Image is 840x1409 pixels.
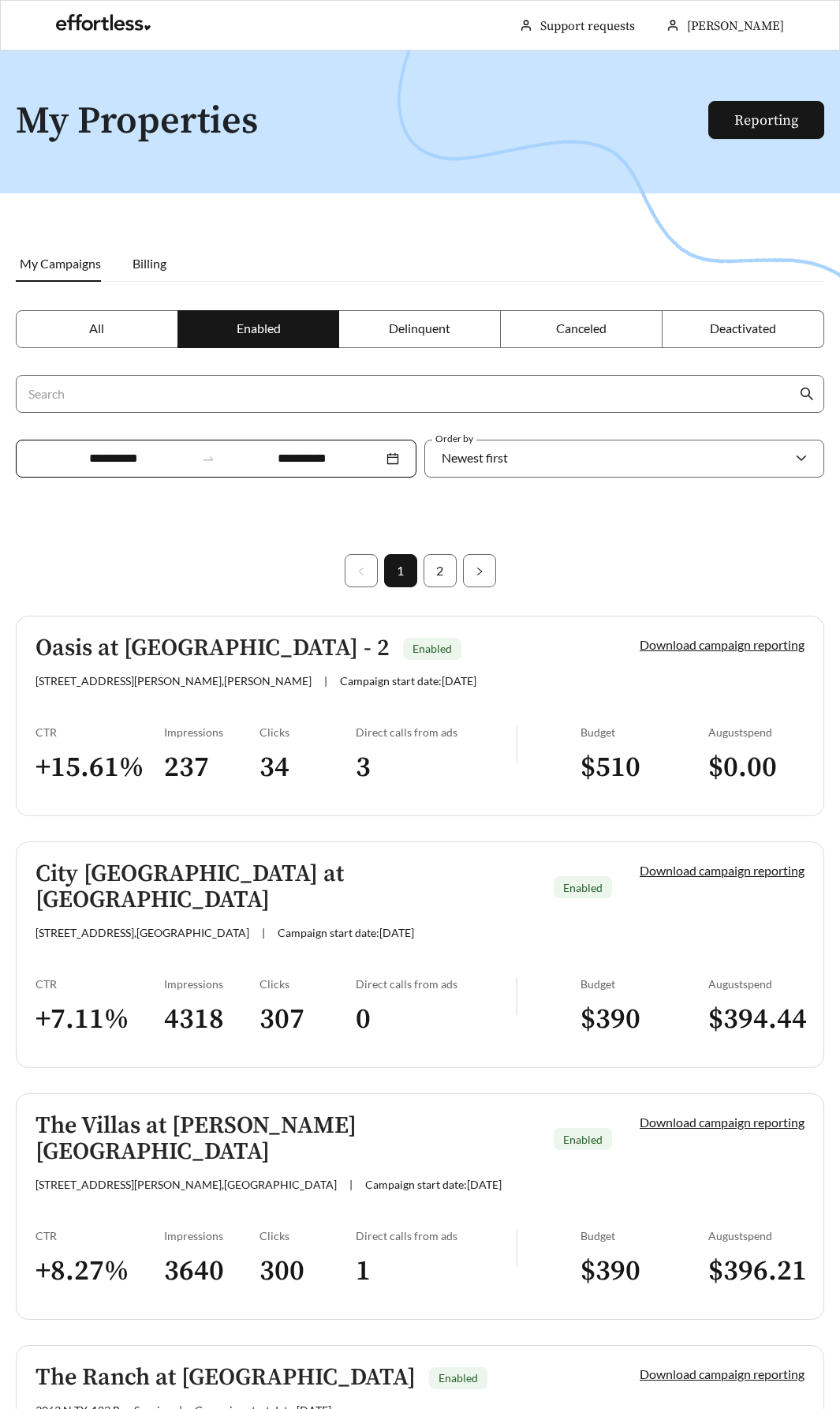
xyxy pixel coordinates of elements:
span: [STREET_ADDRESS][PERSON_NAME] , [GEOGRAPHIC_DATA] [35,1178,337,1191]
li: 1 [384,554,417,587]
img: line [516,1229,517,1267]
div: CTR [35,725,164,739]
li: Next Page [463,554,496,587]
span: [PERSON_NAME] [687,18,784,34]
li: 2 [424,554,457,587]
div: Impressions [164,977,260,991]
span: Delinquent [389,320,450,335]
li: Previous Page [345,554,378,587]
div: August spend [708,725,805,739]
span: | [262,926,265,939]
a: City [GEOGRAPHIC_DATA] at [GEOGRAPHIC_DATA]Enabled[STREET_ADDRESS],[GEOGRAPHIC_DATA]|Campaign sta... [16,841,824,1068]
h3: $ 394.44 [708,1002,805,1037]
h3: 3 [356,750,516,785]
h3: $ 390 [581,1253,709,1289]
h3: $ 510 [581,750,709,785]
span: Canceled [556,320,607,335]
div: Impressions [164,725,260,739]
span: search [800,387,814,401]
h3: + 8.27 % [35,1253,164,1289]
span: Enabled [413,642,452,655]
div: August spend [708,1229,805,1242]
span: Campaign start date: [DATE] [340,674,476,688]
div: Direct calls from ads [356,977,516,991]
h3: 3640 [164,1253,260,1289]
h5: Oasis at [GEOGRAPHIC_DATA] - 2 [35,635,390,661]
img: line [516,977,517,1015]
div: Impressions [164,1229,260,1242]
h3: 0 [356,1002,516,1037]
span: right [475,567,484,576]
div: Budget [581,977,709,991]
a: Download campaign reporting [640,637,805,652]
h3: $ 396.21 [708,1253,805,1289]
button: Reporting [708,101,824,139]
div: CTR [35,977,164,991]
h3: + 15.61 % [35,750,164,785]
a: Download campaign reporting [640,863,805,878]
div: CTR [35,1229,164,1242]
h3: $ 0.00 [708,750,805,785]
h3: + 7.11 % [35,1002,164,1037]
button: left [345,554,378,587]
h3: 307 [259,1002,356,1037]
span: My Campaigns [20,256,101,271]
span: [STREET_ADDRESS] , [GEOGRAPHIC_DATA] [35,926,249,939]
span: | [324,674,327,688]
span: swap-right [201,452,215,466]
h3: 34 [259,750,356,785]
a: Support requests [540,18,635,34]
span: Deactivated [710,320,776,335]
h5: City [GEOGRAPHIC_DATA] at [GEOGRAPHIC_DATA] [35,861,540,913]
span: Campaign start date: [DATE] [278,926,414,939]
h3: 4318 [164,1002,260,1037]
span: Billing [133,256,166,271]
span: | [349,1178,353,1191]
div: Clicks [259,725,356,739]
span: to [201,452,215,466]
span: Enabled [563,881,603,894]
span: All [89,320,104,335]
h5: The Ranch at [GEOGRAPHIC_DATA] [35,1365,416,1391]
a: 2 [424,555,456,586]
span: Enabled [439,1371,478,1385]
h3: 1 [356,1253,516,1289]
a: Reporting [734,111,798,129]
button: right [463,554,496,587]
div: Clicks [259,977,356,991]
div: Direct calls from ads [356,725,516,739]
div: August spend [708,977,805,991]
span: left [357,567,366,576]
img: line [516,725,517,763]
div: Clicks [259,1229,356,1242]
a: Download campaign reporting [640,1115,805,1130]
a: Oasis at [GEOGRAPHIC_DATA] - 2Enabled[STREET_ADDRESS][PERSON_NAME],[PERSON_NAME]|Campaign start d... [16,616,824,816]
div: Direct calls from ads [356,1229,516,1242]
span: Enabled [237,320,281,335]
a: The Villas at [PERSON_NAME][GEOGRAPHIC_DATA]Enabled[STREET_ADDRESS][PERSON_NAME],[GEOGRAPHIC_DATA... [16,1093,824,1320]
a: 1 [385,555,416,586]
h3: 237 [164,750,260,785]
h3: 300 [259,1253,356,1289]
span: Campaign start date: [DATE] [365,1178,502,1191]
span: Enabled [563,1133,603,1146]
div: Budget [581,725,709,739]
span: Newest first [442,450,508,465]
div: Budget [581,1229,709,1242]
a: Download campaign reporting [640,1366,805,1381]
h5: The Villas at [PERSON_NAME][GEOGRAPHIC_DATA] [35,1113,540,1165]
h1: My Properties [16,101,723,143]
h3: $ 390 [581,1002,709,1037]
span: [STREET_ADDRESS][PERSON_NAME] , [PERSON_NAME] [35,674,312,688]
